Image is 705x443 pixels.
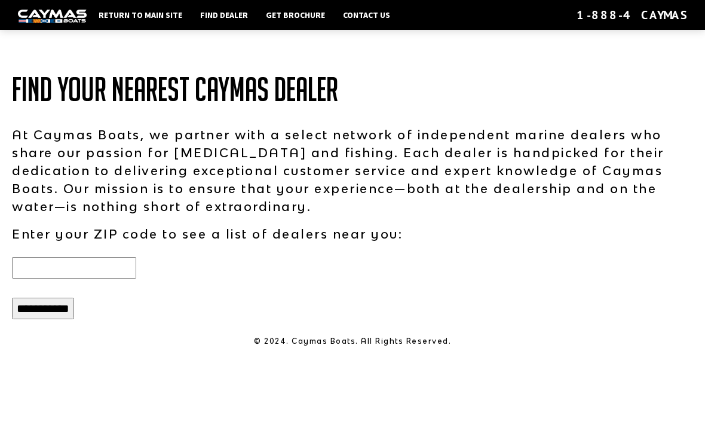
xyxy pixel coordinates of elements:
[260,7,331,23] a: Get Brochure
[12,126,693,215] p: At Caymas Boats, we partner with a select network of independent marine dealers who share our pas...
[12,336,693,347] p: © 2024. Caymas Boats. All Rights Reserved.
[12,72,693,108] h1: Find Your Nearest Caymas Dealer
[93,7,188,23] a: Return to main site
[18,10,87,22] img: white-logo-c9c8dbefe5ff5ceceb0f0178aa75bf4bb51f6bca0971e226c86eb53dfe498488.png
[337,7,396,23] a: Contact Us
[12,225,693,243] p: Enter your ZIP code to see a list of dealers near you:
[194,7,254,23] a: Find Dealer
[577,7,687,23] div: 1-888-4CAYMAS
